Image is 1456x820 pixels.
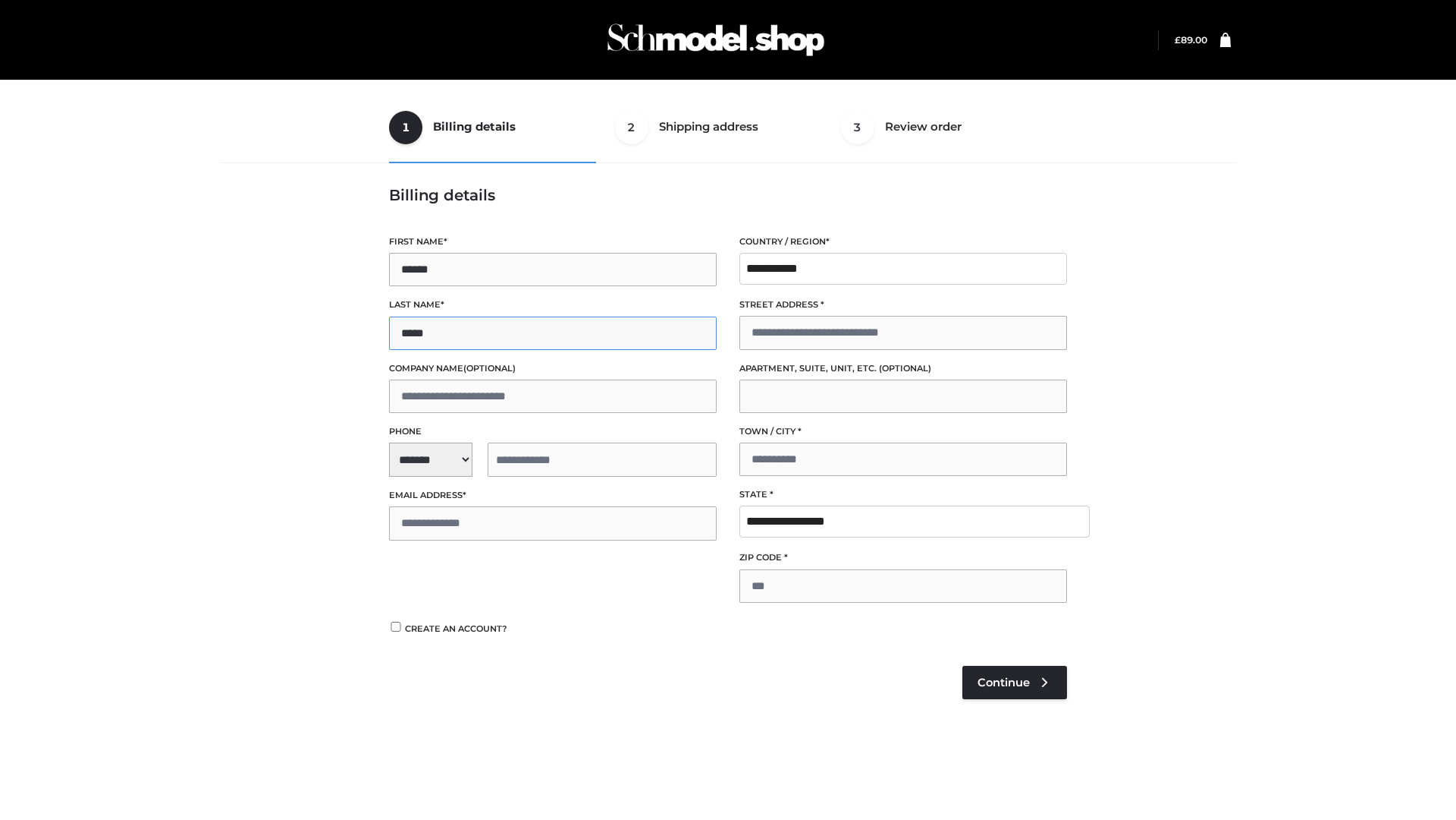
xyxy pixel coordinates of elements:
span: (optional) [463,363,516,374]
a: £89.00 [1175,34,1207,46]
label: Country / Region [739,235,1067,249]
label: State [739,487,1067,502]
label: Apartment, suite, unit, etc. [739,361,1067,376]
label: ZIP Code [739,550,1067,565]
a: Continue [962,666,1067,699]
span: (optional) [879,363,931,374]
label: Town / City [739,424,1067,439]
label: First name [389,235,717,249]
h3: Billing details [389,186,1067,204]
input: Create an account? [389,622,403,632]
span: £ [1175,34,1181,46]
span: Create an account? [405,623,507,634]
bdi: 89.00 [1175,34,1207,46]
span: Continue [977,676,1030,689]
label: Company name [389,361,717,376]
label: Street address [739,298,1067,312]
label: Last name [389,298,717,312]
label: Email address [389,488,717,503]
label: Phone [389,424,717,439]
img: Schmodel Admin 964 [602,10,830,70]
